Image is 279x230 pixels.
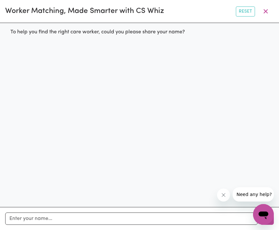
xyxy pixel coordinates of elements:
iframe: Button to launch messaging window [253,204,274,225]
iframe: Message from company [233,187,274,201]
div: To help you find the right care worker, could you please share your name? [5,23,190,41]
div: Worker Matching, Made Smarter with CS Whiz [5,6,164,17]
iframe: Close message [217,189,230,201]
button: Reset [236,6,255,17]
input: Enter your name... [5,213,258,225]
